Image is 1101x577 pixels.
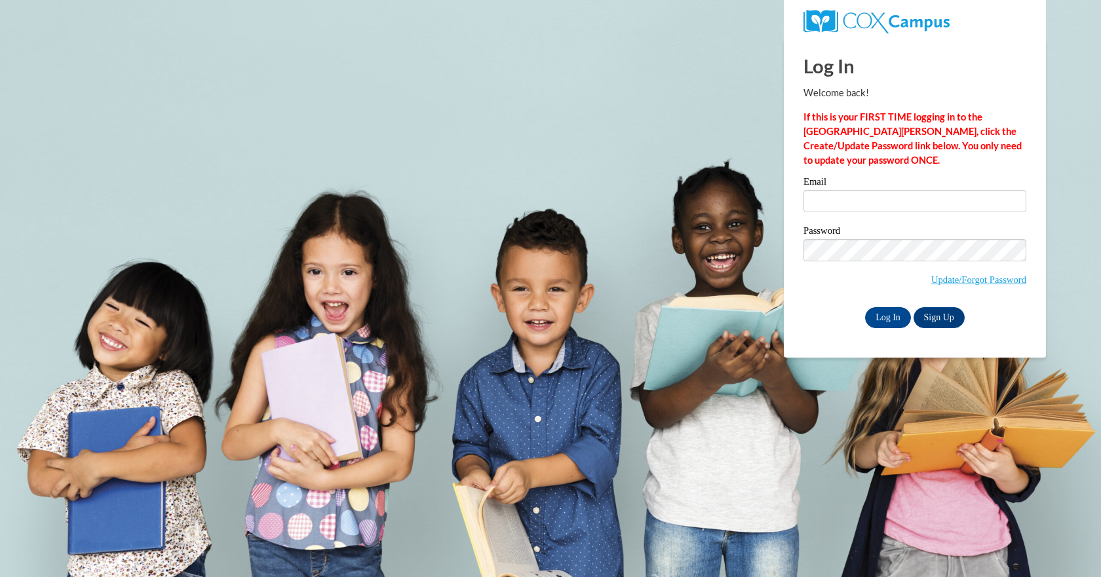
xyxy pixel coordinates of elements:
[803,226,1026,239] label: Password
[803,111,1022,166] strong: If this is your FIRST TIME logging in to the [GEOGRAPHIC_DATA][PERSON_NAME], click the Create/Upd...
[865,307,911,328] input: Log In
[803,86,1026,100] p: Welcome back!
[803,52,1026,79] h1: Log In
[914,307,965,328] a: Sign Up
[803,177,1026,190] label: Email
[803,15,950,26] a: COX Campus
[803,10,950,33] img: COX Campus
[931,274,1026,285] a: Update/Forgot Password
